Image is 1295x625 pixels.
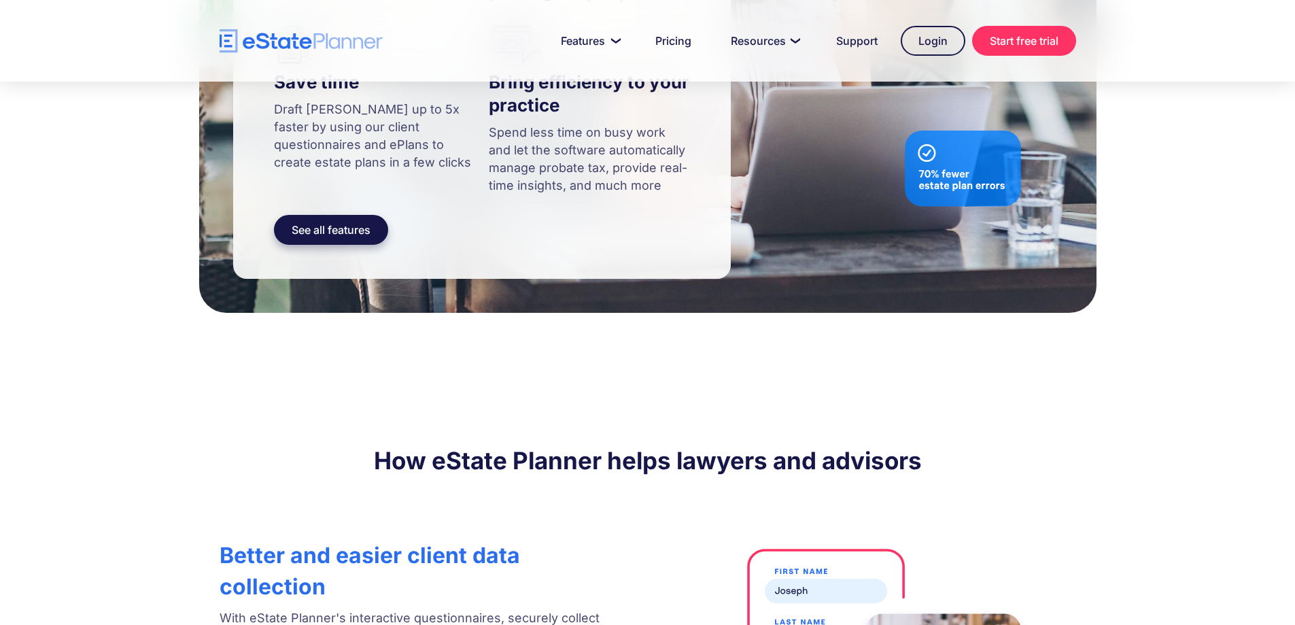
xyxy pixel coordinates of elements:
p: Spend less time on busy work and let the software automatically manage probate tax, provide real-... [489,124,690,195]
a: Resources [714,27,813,54]
a: Support [820,27,894,54]
a: Features [545,27,632,54]
a: Login [901,26,965,56]
p: Draft [PERSON_NAME] up to 5x faster by using our client questionnaires and ePlans to create estat... [274,101,475,171]
a: See all features [274,215,388,245]
strong: How eState Planner helps lawyers and advisors [347,446,949,475]
a: Pricing [639,27,708,54]
a: Start free trial [972,26,1076,56]
h4: Save time [274,71,475,94]
strong: Better and easier client data collection [220,542,520,600]
h4: Bring efficiency to your practice [489,71,690,117]
a: home [220,29,383,53]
